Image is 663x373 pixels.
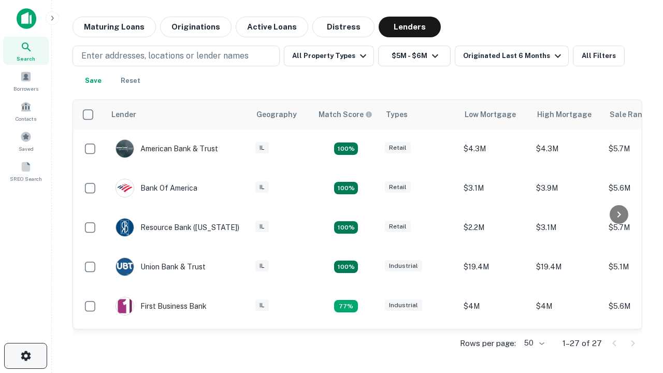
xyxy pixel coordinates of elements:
th: High Mortgage [531,100,603,129]
div: Union Bank & Trust [116,257,206,276]
button: Save your search to get updates of matches that match your search criteria. [77,70,110,91]
div: Industrial [385,299,422,311]
th: Types [380,100,458,129]
th: Lender [105,100,250,129]
td: $3.9M [531,168,603,208]
img: picture [116,179,134,197]
img: picture [116,258,134,276]
div: Industrial [385,260,422,272]
div: Retail [385,142,411,154]
div: Retail [385,221,411,233]
p: Rows per page: [460,337,516,350]
div: IL [255,260,269,272]
td: $3.1M [531,208,603,247]
button: Originated Last 6 Months [455,46,569,66]
img: capitalize-icon.png [17,8,36,29]
div: Bank Of America [116,179,197,197]
img: picture [116,297,134,315]
button: Reset [114,70,147,91]
th: Capitalize uses an advanced AI algorithm to match your search with the best lender. The match sco... [312,100,380,129]
button: Distress [312,17,374,37]
div: Types [386,108,408,121]
div: High Mortgage [537,108,592,121]
div: First Business Bank [116,297,207,315]
div: Resource Bank ([US_STATE]) [116,218,239,237]
button: Maturing Loans [73,17,156,37]
div: Retail [385,181,411,193]
span: Saved [19,145,34,153]
th: Geography [250,100,312,129]
a: Saved [3,127,49,155]
td: $4.3M [531,129,603,168]
div: Matching Properties: 4, hasApolloMatch: undefined [334,221,358,234]
td: $4.3M [458,129,531,168]
span: Borrowers [13,84,38,93]
a: SREO Search [3,157,49,185]
div: Low Mortgage [465,108,516,121]
button: All Property Types [284,46,374,66]
button: All Filters [573,46,625,66]
div: IL [255,142,269,154]
div: Capitalize uses an advanced AI algorithm to match your search with the best lender. The match sco... [319,109,372,120]
button: Active Loans [236,17,308,37]
a: Contacts [3,97,49,125]
img: picture [116,219,134,236]
img: picture [116,140,134,157]
div: Geography [256,108,297,121]
button: $5M - $6M [378,46,451,66]
div: Lender [111,108,136,121]
div: Originated Last 6 Months [463,50,564,62]
button: Originations [160,17,232,37]
p: Enter addresses, locations or lender names [81,50,249,62]
div: IL [255,299,269,311]
a: Borrowers [3,67,49,95]
div: American Bank & Trust [116,139,218,158]
td: $4M [531,286,603,326]
iframe: Chat Widget [611,290,663,340]
td: $3.1M [458,168,531,208]
th: Low Mortgage [458,100,531,129]
a: Search [3,37,49,65]
td: $4.2M [531,326,603,365]
button: Lenders [379,17,441,37]
div: Matching Properties: 4, hasApolloMatch: undefined [334,261,358,273]
div: IL [255,181,269,193]
button: Enter addresses, locations or lender names [73,46,280,66]
div: Matching Properties: 4, hasApolloMatch: undefined [334,182,358,194]
h6: Match Score [319,109,370,120]
td: $19.4M [458,247,531,286]
div: Matching Properties: 7, hasApolloMatch: undefined [334,142,358,155]
div: Matching Properties: 3, hasApolloMatch: undefined [334,300,358,312]
div: 50 [520,336,546,351]
td: $19.4M [531,247,603,286]
p: 1–27 of 27 [563,337,602,350]
td: $3.9M [458,326,531,365]
span: Contacts [16,114,36,123]
td: $4M [458,286,531,326]
div: IL [255,221,269,233]
td: $2.2M [458,208,531,247]
span: Search [17,54,35,63]
span: SREO Search [10,175,42,183]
